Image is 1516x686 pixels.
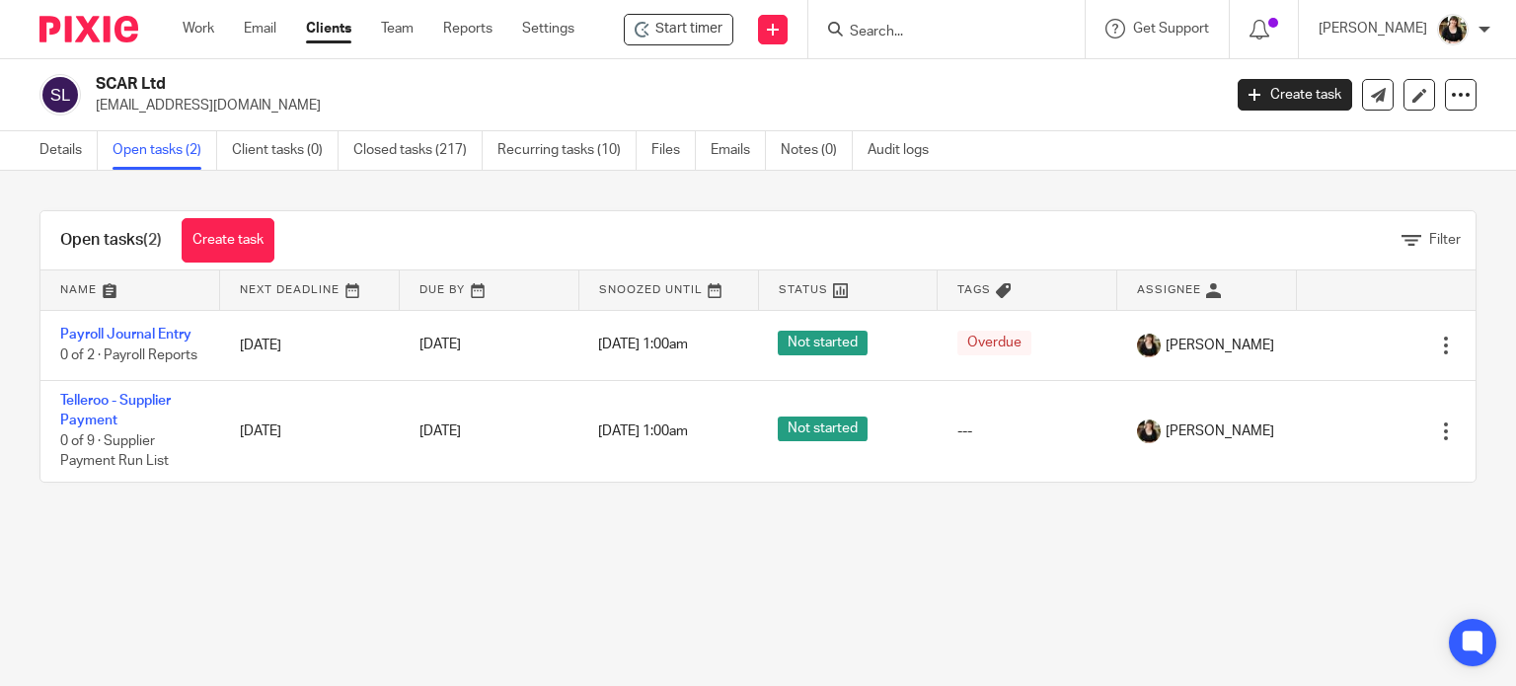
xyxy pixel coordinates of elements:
[60,348,197,362] span: 0 of 2 · Payroll Reports
[39,74,81,115] img: svg%3E
[182,218,274,263] a: Create task
[60,230,162,251] h1: Open tasks
[624,14,733,45] div: SCAR Ltd
[96,74,986,95] h2: SCAR Ltd
[1166,421,1274,441] span: [PERSON_NAME]
[848,24,1025,41] input: Search
[778,331,868,355] span: Not started
[868,131,944,170] a: Audit logs
[1133,22,1209,36] span: Get Support
[779,284,828,295] span: Status
[655,19,722,39] span: Start timer
[381,19,414,38] a: Team
[60,328,191,342] a: Payroll Journal Entry
[143,232,162,248] span: (2)
[183,19,214,38] a: Work
[1137,334,1161,357] img: Helen%20Campbell.jpeg
[1166,336,1274,355] span: [PERSON_NAME]
[39,16,138,42] img: Pixie
[39,131,98,170] a: Details
[220,310,400,380] td: [DATE]
[711,131,766,170] a: Emails
[1437,14,1469,45] img: Helen%20Campbell.jpeg
[306,19,351,38] a: Clients
[96,96,1208,115] p: [EMAIL_ADDRESS][DOMAIN_NAME]
[419,424,461,438] span: [DATE]
[1137,419,1161,443] img: Helen%20Campbell.jpeg
[957,421,1098,441] div: ---
[598,424,688,438] span: [DATE] 1:00am
[1238,79,1352,111] a: Create task
[60,394,171,427] a: Telleroo - Supplier Payment
[497,131,637,170] a: Recurring tasks (10)
[232,131,339,170] a: Client tasks (0)
[113,131,217,170] a: Open tasks (2)
[778,417,868,441] span: Not started
[353,131,483,170] a: Closed tasks (217)
[1319,19,1427,38] p: [PERSON_NAME]
[957,284,991,295] span: Tags
[598,339,688,352] span: [DATE] 1:00am
[522,19,574,38] a: Settings
[244,19,276,38] a: Email
[957,331,1031,355] span: Overdue
[60,434,169,469] span: 0 of 9 · Supplier Payment Run List
[220,380,400,481] td: [DATE]
[651,131,696,170] a: Files
[419,339,461,352] span: [DATE]
[781,131,853,170] a: Notes (0)
[1429,233,1461,247] span: Filter
[599,284,703,295] span: Snoozed Until
[443,19,493,38] a: Reports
